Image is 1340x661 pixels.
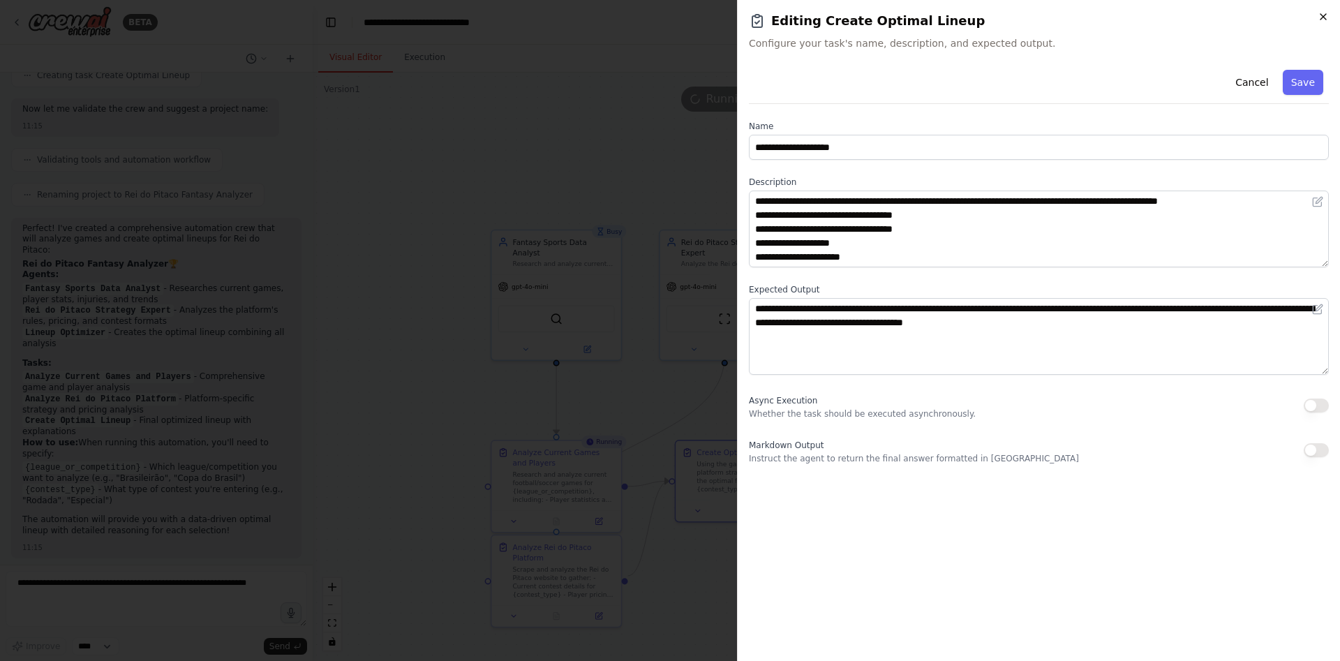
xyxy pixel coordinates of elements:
p: Whether the task should be executed asynchronously. [749,408,976,419]
button: Open in editor [1309,301,1326,318]
h2: Editing Create Optimal Lineup [749,11,1329,31]
span: Configure your task's name, description, and expected output. [749,36,1329,50]
p: Instruct the agent to return the final answer formatted in [GEOGRAPHIC_DATA] [749,453,1079,464]
button: Save [1283,70,1323,95]
span: Markdown Output [749,440,824,450]
label: Name [749,121,1329,132]
span: Async Execution [749,396,817,406]
label: Expected Output [749,284,1329,295]
button: Cancel [1227,70,1276,95]
button: Open in editor [1309,193,1326,210]
label: Description [749,177,1329,188]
